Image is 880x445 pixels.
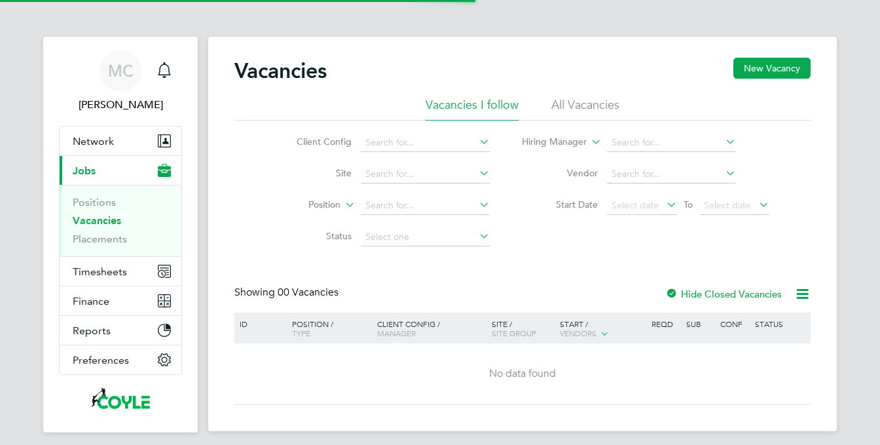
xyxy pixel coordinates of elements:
[557,313,648,345] div: Start /
[73,214,121,227] a: Vacancies
[426,97,519,121] li: Vacancies I follow
[60,286,181,315] button: Finance
[374,313,488,344] div: Client Config /
[59,50,182,113] a: MC[PERSON_NAME]
[612,199,659,211] span: Select date
[73,135,114,147] span: Network
[91,388,149,409] img: coyles-logo-retina.png
[234,286,341,300] div: Showing
[377,328,416,338] span: Manager
[59,97,182,113] span: Marie Cornick
[607,134,736,152] input: Search for...
[488,313,557,344] div: Site /
[60,185,181,256] div: Jobs
[276,136,352,147] label: Client Config
[717,313,751,335] div: Conf
[60,345,181,374] button: Preferences
[680,196,697,213] span: To
[236,367,809,381] div: No data found
[492,328,536,338] span: Site Group
[234,58,327,84] h2: Vacancies
[108,62,134,79] span: MC
[607,165,736,184] input: Search for...
[60,156,181,185] button: Jobs
[59,388,182,409] a: Go to home page
[73,324,111,337] span: Reports
[665,288,782,300] label: Hide Closed Vacancies
[60,257,181,286] button: Timesheets
[73,233,127,245] a: Placements
[648,313,682,335] div: Reqd
[560,328,596,338] span: Vendors
[278,286,339,299] span: 00 Vacancies
[265,199,340,212] label: Position
[361,197,490,215] input: Search for...
[43,37,198,433] nav: Main navigation
[361,228,490,246] input: Select one
[276,167,352,179] label: Site
[292,328,310,338] span: Type
[73,295,109,307] span: Finance
[282,313,374,344] div: Position /
[522,199,598,210] label: Start Date
[60,126,181,155] button: Network
[73,196,116,208] a: Positions
[73,164,96,177] span: Jobs
[683,313,717,335] div: Sub
[276,230,352,242] label: Status
[60,316,181,345] button: Reports
[73,354,129,366] span: Preferences
[361,165,490,184] input: Search for...
[236,313,282,335] div: ID
[73,265,127,278] span: Timesheets
[522,167,598,179] label: Vendor
[704,199,751,211] span: Select date
[733,58,811,79] button: New Vacancy
[511,136,587,149] label: Hiring Manager
[752,313,809,335] div: Status
[551,97,619,121] li: All Vacancies
[361,134,490,152] input: Search for...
